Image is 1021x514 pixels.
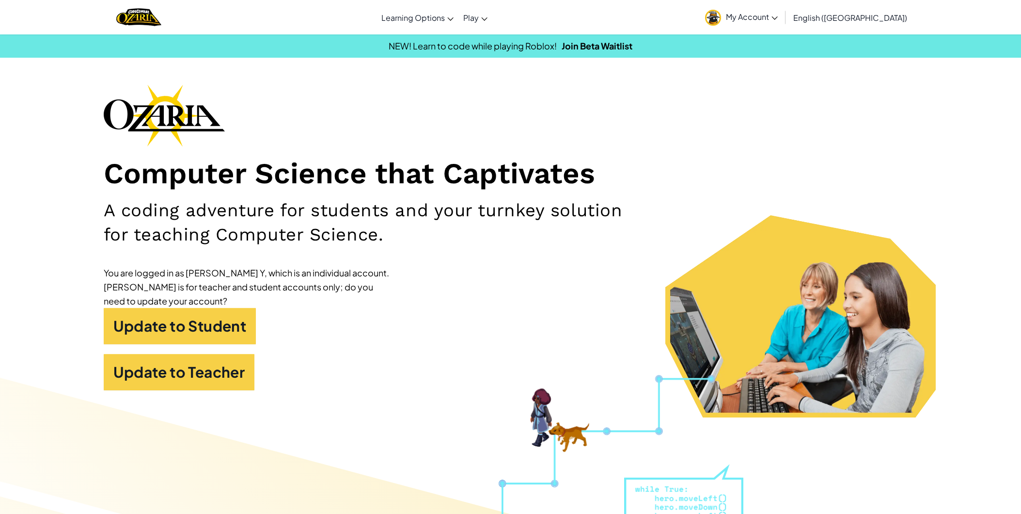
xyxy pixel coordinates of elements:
[104,198,649,246] h2: A coding adventure for students and your turnkey solution for teaching Computer Science.
[788,4,912,31] a: English ([GEOGRAPHIC_DATA])
[562,40,632,51] a: Join Beta Waitlist
[116,7,161,27] a: Ozaria by CodeCombat logo
[389,40,557,51] span: NEW! Learn to code while playing Roblox!
[726,12,778,22] span: My Account
[104,354,255,390] a: Update to Teacher
[116,7,161,27] img: Home
[381,13,445,23] span: Learning Options
[793,13,907,23] span: English ([GEOGRAPHIC_DATA])
[458,4,492,31] a: Play
[104,84,225,146] img: Ozaria branding logo
[104,156,918,192] h1: Computer Science that Captivates
[104,266,394,308] div: You are logged in as [PERSON_NAME] Y, which is an individual account. [PERSON_NAME] is for teache...
[705,10,721,26] img: avatar
[700,2,783,32] a: My Account
[463,13,479,23] span: Play
[104,308,256,344] a: Update to Student
[377,4,458,31] a: Learning Options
